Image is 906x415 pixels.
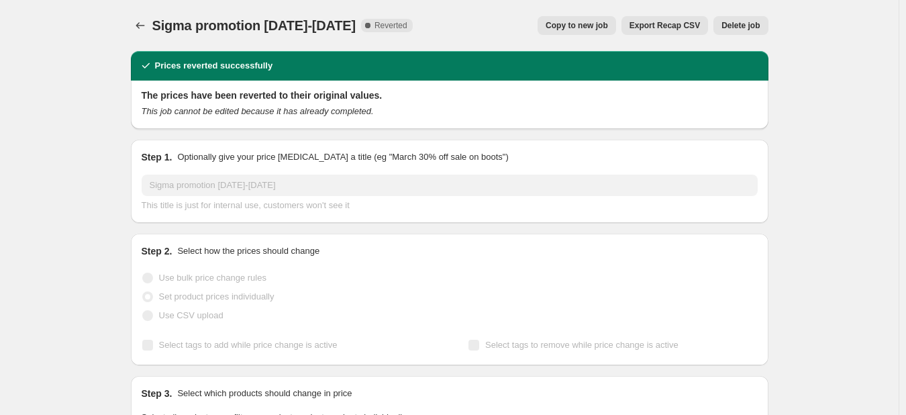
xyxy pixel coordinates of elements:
[142,200,350,210] span: This title is just for internal use, customers won't see it
[546,20,608,31] span: Copy to new job
[374,20,407,31] span: Reverted
[131,16,150,35] button: Price change jobs
[630,20,700,31] span: Export Recap CSV
[159,310,223,320] span: Use CSV upload
[177,150,508,164] p: Optionally give your price [MEDICAL_DATA] a title (eg "March 30% off sale on boots")
[142,175,758,196] input: 30% off holiday sale
[142,387,172,400] h2: Step 3.
[177,244,319,258] p: Select how the prices should change
[142,89,758,102] h2: The prices have been reverted to their original values.
[142,150,172,164] h2: Step 1.
[538,16,616,35] button: Copy to new job
[621,16,708,35] button: Export Recap CSV
[159,273,266,283] span: Use bulk price change rules
[159,291,274,302] span: Set product prices individually
[152,18,356,33] span: Sigma promotion [DATE]-[DATE]
[142,106,374,116] i: This job cannot be edited because it has already completed.
[142,244,172,258] h2: Step 2.
[155,59,273,73] h2: Prices reverted successfully
[721,20,760,31] span: Delete job
[713,16,768,35] button: Delete job
[177,387,352,400] p: Select which products should change in price
[159,340,338,350] span: Select tags to add while price change is active
[485,340,678,350] span: Select tags to remove while price change is active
